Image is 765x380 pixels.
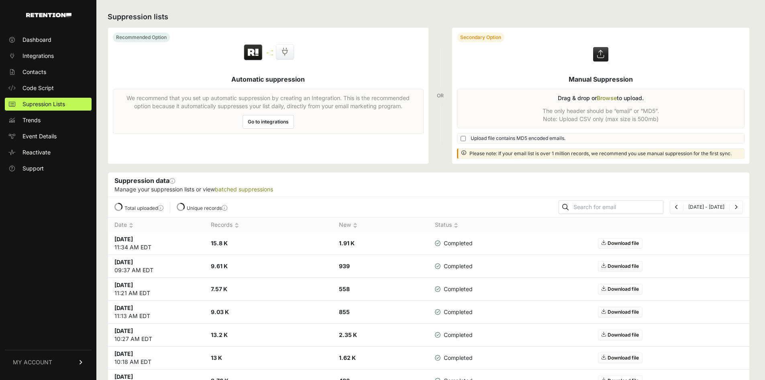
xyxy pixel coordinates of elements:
[118,94,418,110] p: We recommend that you set up automatic suppression by creating an Integration. This is the recomm...
[243,115,294,129] a: Go to integrations
[108,278,204,301] td: 11:21 AM EDT
[231,74,305,84] h5: Automatic suppression
[22,116,41,124] span: Trends
[13,358,52,366] span: MY ACCOUNT
[243,44,263,62] img: Retention
[22,84,54,92] span: Code Script
[598,330,643,340] a: Download file
[435,331,473,339] span: Completed
[5,130,92,143] a: Event Details
[108,255,204,278] td: 09:37 AM EDT
[339,331,357,338] strong: 2.35 K
[22,68,46,76] span: Contacts
[683,204,729,210] li: [DATE] - [DATE]
[353,222,357,228] img: no_sort-eaf950dc5ab64cae54d48a5578032e96f70b2ecb7d747501f34c8f2db400fb66.gif
[211,308,229,315] strong: 9.03 K
[435,262,473,270] span: Completed
[22,164,44,173] span: Support
[339,240,355,246] strong: 1.91 K
[22,148,51,156] span: Reactivate
[435,239,473,247] span: Completed
[26,13,71,17] img: Retention.com
[339,308,350,315] strong: 855
[267,52,273,53] img: integration
[108,173,749,197] div: Suppression data
[572,201,663,213] input: Search for email
[435,354,473,362] span: Completed
[114,281,133,288] strong: [DATE]
[428,218,493,232] th: Status
[114,327,133,334] strong: [DATE]
[211,354,222,361] strong: 13 K
[670,200,743,214] nav: Page navigation
[108,347,204,370] td: 10:18 AM EDT
[5,66,92,78] a: Contacts
[124,205,163,211] label: Total uploaded
[108,301,204,324] td: 11:13 AM EDT
[22,36,51,44] span: Dashboard
[598,284,643,294] a: Download file
[598,307,643,317] a: Download file
[5,114,92,127] a: Trends
[598,261,643,271] a: Download file
[5,33,92,46] a: Dashboard
[211,263,228,269] strong: 9.61 K
[339,286,350,292] strong: 558
[437,27,444,164] div: OR
[5,82,92,94] a: Code Script
[114,373,133,380] strong: [DATE]
[267,50,273,51] img: integration
[471,135,565,142] span: Upload file contains MD5 encoded emails.
[114,304,133,311] strong: [DATE]
[211,331,228,338] strong: 13.2 K
[187,205,227,211] label: Unique records
[5,162,92,175] a: Support
[235,222,239,228] img: no_sort-eaf950dc5ab64cae54d48a5578032e96f70b2ecb7d747501f34c8f2db400fb66.gif
[435,285,473,293] span: Completed
[215,186,273,193] a: batched suppressions
[114,185,743,193] p: Manage your suppression lists or view
[333,218,429,232] th: New
[108,218,204,232] th: Date
[435,308,473,316] span: Completed
[339,354,356,361] strong: 1.62 K
[204,218,333,232] th: Records
[22,100,65,108] span: Supression Lists
[22,132,57,140] span: Event Details
[108,232,204,255] td: 11:34 AM EDT
[339,263,350,269] strong: 939
[114,236,133,242] strong: [DATE]
[5,98,92,111] a: Supression Lists
[129,222,133,228] img: no_sort-eaf950dc5ab64cae54d48a5578032e96f70b2ecb7d747501f34c8f2db400fb66.gif
[454,222,458,228] img: no_sort-eaf950dc5ab64cae54d48a5578032e96f70b2ecb7d747501f34c8f2db400fb66.gif
[598,353,643,363] a: Download file
[114,259,133,265] strong: [DATE]
[734,204,738,210] a: Next
[598,238,643,249] a: Download file
[114,350,133,357] strong: [DATE]
[108,324,204,347] td: 10:27 AM EDT
[108,11,750,23] h2: Suppression lists
[211,286,227,292] strong: 7.57 K
[461,136,466,141] input: Upload file contains MD5 encoded emails.
[22,52,54,60] span: Integrations
[267,54,273,55] img: integration
[5,350,92,374] a: MY ACCOUNT
[113,33,170,42] div: Recommended Option
[675,204,678,210] a: Previous
[5,146,92,159] a: Reactivate
[211,240,228,246] strong: 15.8 K
[5,49,92,62] a: Integrations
